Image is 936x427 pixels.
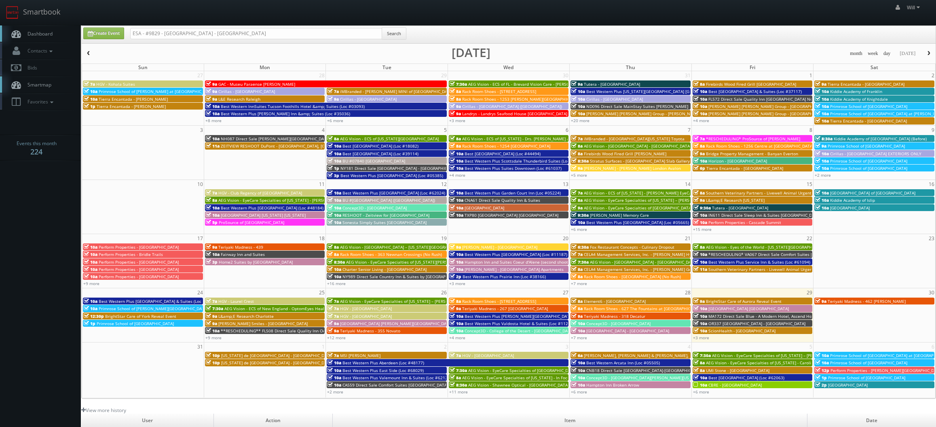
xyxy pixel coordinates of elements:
[693,266,707,272] span: 11a
[327,143,341,149] span: 10a
[571,313,583,319] span: 9a
[327,173,339,178] span: 3p
[206,104,220,109] span: 10a
[830,190,915,196] span: [GEOGRAPHIC_DATA] of [GEOGRAPHIC_DATA]
[708,212,820,218] span: IN611 Direct Sale Sleep Inn & Suites [GEOGRAPHIC_DATA]
[450,205,463,211] span: 10a
[586,111,789,116] span: [PERSON_NAME] [PERSON_NAME] Group - [PERSON_NAME] - 712 [PERSON_NAME] Trove [PERSON_NAME]
[815,118,829,124] span: 10a
[571,190,583,196] span: 7a
[571,89,585,94] span: 10a
[693,298,705,304] span: 9a
[830,158,907,164] span: Primrose School of [GEOGRAPHIC_DATA]
[206,212,220,218] span: 10a
[584,252,702,257] span: CELA4 Management Services, Inc. - [PERSON_NAME] Hyundai
[218,197,418,203] span: AEG Vision - EyeCare Specialties of [US_STATE] - [PERSON_NAME] Eyecare Associates - [PERSON_NAME]
[465,252,567,257] span: Best Western Plus [GEOGRAPHIC_DATA] (Loc #11187)
[450,136,461,142] span: 8a
[571,259,589,265] span: 7:30a
[327,165,339,171] span: 1p
[706,165,783,171] span: Tierra Encantada - [GEOGRAPHIC_DATA]
[462,136,607,142] span: AEG Vision - ECS of [US_STATE] - Drs. [PERSON_NAME] and [PERSON_NAME]
[84,266,97,272] span: 10a
[465,212,558,218] span: TXP80 [GEOGRAPHIC_DATA] [GEOGRAPHIC_DATA]
[327,190,341,196] span: 10a
[450,298,461,304] span: 8a
[830,89,882,94] span: Kiddie Academy of Franklin
[706,197,765,203] span: L&amp;E Research [US_STATE]
[218,96,260,102] span: L&E Research Raleigh
[450,165,463,171] span: 10a
[815,165,829,171] span: 10a
[327,244,339,250] span: 8a
[206,259,218,265] span: 3p
[465,266,564,272] span: [PERSON_NAME] - [GEOGRAPHIC_DATA] Apartments
[815,81,826,87] span: 9a
[693,96,707,102] span: 10a
[221,104,365,109] span: Best Western InnSuites Tucson Foothills Hotel &amp; Suites (Loc #03093)
[571,281,587,286] a: +7 more
[586,104,688,109] span: ND096 Direct Sale MainStay Suites [PERSON_NAME]
[571,143,583,149] span: 8a
[206,143,220,149] span: 11a
[450,259,463,265] span: 10a
[340,136,439,142] span: AEG Vision - ECS of [US_STATE][GEOGRAPHIC_DATA]
[450,252,463,257] span: 10a
[815,136,832,142] span: 8:30a
[830,205,870,211] span: [GEOGRAPHIC_DATA]
[450,158,463,164] span: 10a
[830,118,907,124] span: Tierra Encantada - [GEOGRAPHIC_DATA]
[218,298,254,304] span: HGV - Laurel Crest
[828,81,904,87] span: Tierra Encantada - [GEOGRAPHIC_DATA]
[571,136,583,142] span: 7a
[340,306,392,311] span: HGV - [GEOGRAPHIC_DATA]
[99,96,168,102] span: Tierra Encantada - [PERSON_NAME]
[340,244,514,250] span: AEG Vision - [GEOGRAPHIC_DATA] – [US_STATE][GEOGRAPHIC_DATA]. ([GEOGRAPHIC_DATA])
[571,172,587,178] a: +5 more
[450,197,463,203] span: 10a
[693,259,707,265] span: 10a
[221,136,379,142] span: NH087 Direct Sale [PERSON_NAME][GEOGRAPHIC_DATA], Ascend Hotel Collection
[830,197,875,203] span: Kiddie Academy of Islip
[84,96,97,102] span: 10a
[327,274,341,279] span: 10a
[693,111,707,116] span: 10a
[221,212,306,218] span: [GEOGRAPHIC_DATA] [US_STATE] [US_STATE]
[462,89,536,94] span: Rack Room Shoes - [STREET_ADDRESS]
[830,165,907,171] span: Primrose School of [GEOGRAPHIC_DATA]
[571,205,583,211] span: 9a
[708,96,827,102] span: FL572 Direct Sale Quality Inn [GEOGRAPHIC_DATA] North I-75
[693,89,707,94] span: 10a
[327,151,341,156] span: 10a
[84,321,95,326] span: 1p
[571,212,589,218] span: 9:30a
[99,259,179,265] span: Perform Properties - [GEOGRAPHIC_DATA]
[342,266,427,272] span: Charter Senior Living - [GEOGRAPHIC_DATA]
[97,104,166,109] span: Tierra Encantada - [PERSON_NAME]
[99,89,214,94] span: Primrose School of [PERSON_NAME] at [GEOGRAPHIC_DATA]
[881,49,894,59] button: day
[327,313,339,319] span: 7a
[586,96,643,102] span: Cirillas - [GEOGRAPHIC_DATA]
[342,205,407,211] span: Concept3D - [GEOGRAPHIC_DATA]
[815,298,826,304] span: 9a
[23,30,53,37] span: Dashboard
[465,151,541,156] span: Best [GEOGRAPHIC_DATA] (Loc #44494)
[450,89,461,94] span: 8a
[327,252,339,257] span: 8a
[327,298,339,304] span: 7a
[327,118,343,123] a: +6 more
[693,306,707,311] span: 10a
[327,212,341,218] span: 10a
[450,313,463,319] span: 10a
[712,205,768,211] span: Tutera - [GEOGRAPHIC_DATA]
[584,313,645,319] span: Teriyaki Madness - 318 Decatur
[327,96,339,102] span: 9a
[340,321,452,326] span: [GEOGRAPHIC_DATA] [PERSON_NAME][GEOGRAPHIC_DATA]
[693,205,711,211] span: 9:30a
[571,158,589,164] span: 8:30a
[221,205,323,211] span: Best Western Plus [GEOGRAPHIC_DATA] (Loc #48184)
[84,81,95,87] span: 7a
[99,252,163,257] span: Perform Properties - Bridle Trails
[340,173,443,178] span: Best Western Plus [GEOGRAPHIC_DATA] (Loc #05385)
